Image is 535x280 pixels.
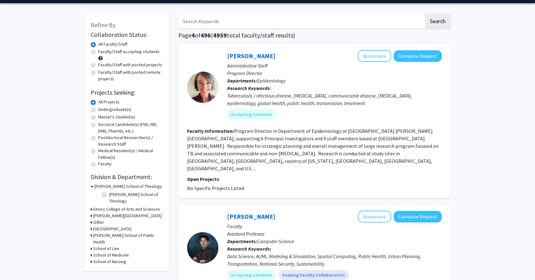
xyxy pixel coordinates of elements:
button: Search [425,14,451,28]
h1: Page of ( total faculty/staff results) [178,32,451,39]
b: Research Keywords: [227,85,271,91]
label: Undergraduate(s) [98,106,131,113]
label: [PERSON_NAME] School of Theology [109,191,161,204]
h3: [GEOGRAPHIC_DATA] [93,226,131,232]
p: Open Projects [187,175,442,183]
button: Compose Request to Joon-Seok Kim [394,211,442,222]
mat-chip: Seeking Faculty Collaborators [278,270,349,280]
span: Refine By [91,21,115,29]
h3: [PERSON_NAME][GEOGRAPHIC_DATA] [93,212,162,219]
mat-chip: Accepting Students [227,270,276,280]
span: 4 [191,31,195,39]
label: All Faculty/Staff [98,41,127,47]
h3: [PERSON_NAME] School of Theology [94,183,162,190]
label: Faculty/Staff with posted remote projects [98,69,163,82]
label: Doctoral Candidate(s) (PhD, MD, DMD, PharmD, etc.) [98,121,163,134]
h3: Emory College of Arts and Sciences [93,206,160,212]
a: [PERSON_NAME] [227,52,275,60]
label: All Projects [98,99,120,105]
h3: School of Nursing [93,258,126,265]
label: Master's Student(s) [98,114,135,120]
label: Faculty/Staff accepting students [98,48,160,55]
p: Program Director [227,69,442,77]
span: No Specific Projects Listed [187,185,244,191]
h3: Other [93,219,104,226]
label: Postdoctoral Researcher(s) / Research Staff [98,134,163,147]
p: Administrative Staff [227,62,442,69]
h3: School of Law [93,245,119,252]
h2: Projects Seeking: [91,89,163,96]
div: Tuberculosis, i nfectious disease, [MEDICAL_DATA], communicable disease, [MEDICAL_DATA], epidemio... [227,92,442,107]
p: Faculty [227,222,442,230]
p: Assistant Professor [227,230,442,237]
b: Faculty Information: [187,128,234,134]
span: 496 [201,31,211,39]
input: Search Keywords [178,14,424,28]
b: Research Keywords: [227,246,271,252]
label: Medical Resident(s) / Medical Fellow(s) [98,147,163,161]
iframe: Chat [5,252,27,275]
span: Epidemiology [257,77,286,84]
h2: Collaboration Status: [91,31,163,38]
b: Departments: [227,238,257,244]
span: Computer Science [257,238,294,244]
b: Departments: [227,77,257,84]
span: 4959 [213,31,227,39]
button: Compose Request to Angie Campbell [394,50,442,62]
h2: Division & Department: [91,173,163,181]
button: Add Joon-Seok Kim to Bookmarks [358,211,391,222]
h3: School of Medicine [93,252,129,258]
label: Faculty [98,161,112,167]
a: [PERSON_NAME] [227,212,275,220]
button: Add Angie Campbell to Bookmarks [358,50,391,62]
label: Faculty/Staff with posted projects [98,62,162,68]
div: Data Science, AI/ML, Modeling & Simulation, Spatial Computing, Public Health, Urban Planning, Tra... [227,252,442,267]
h3: [PERSON_NAME] School of Public Health [93,232,163,245]
mat-chip: Accepting Students [227,109,276,119]
fg-read-more: Program Director in Department of Epidemiology at [GEOGRAPHIC_DATA] [PERSON_NAME][GEOGRAPHIC_DATA... [187,128,439,172]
